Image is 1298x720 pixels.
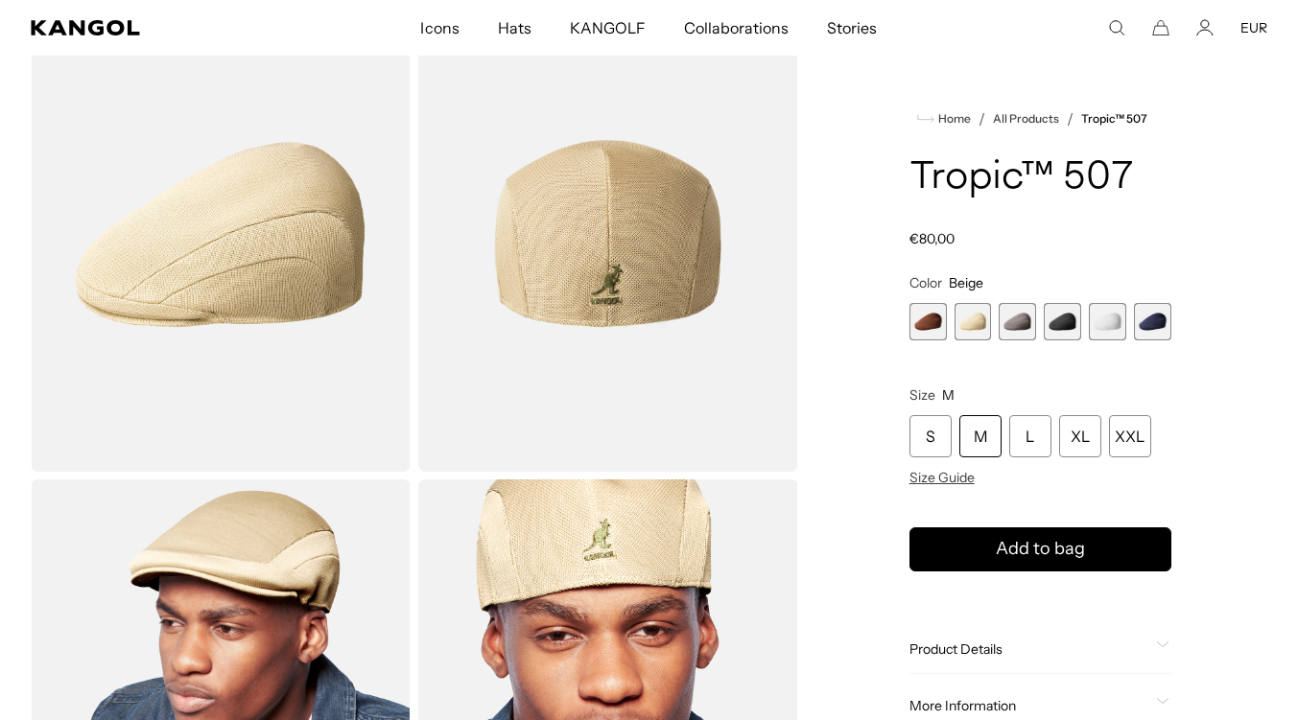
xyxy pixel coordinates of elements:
div: 2 of 6 [955,303,992,340]
div: 1 of 6 [909,303,947,340]
li: / [971,107,985,130]
span: Home [934,112,971,126]
label: Charcoal [999,303,1036,340]
a: All Products [993,112,1059,126]
a: Kangol [31,20,278,35]
span: Color [909,274,942,291]
div: M [959,415,1002,457]
span: Size [909,386,935,404]
div: XXL [1109,415,1151,457]
button: Cart [1152,19,1169,36]
div: XL [1059,415,1101,457]
label: Beige [955,303,992,340]
label: White [1089,303,1126,340]
div: L [1009,415,1051,457]
span: €80,00 [909,230,955,247]
div: 4 of 6 [1044,303,1081,340]
a: Home [917,110,971,128]
label: Mahogany [909,303,947,340]
nav: breadcrumbs [909,107,1171,130]
div: 3 of 6 [999,303,1036,340]
span: Size Guide [909,469,975,486]
div: S [909,415,952,457]
div: 6 of 6 [1134,303,1171,340]
label: Black [1044,303,1081,340]
button: EUR [1240,19,1267,36]
button: Add to bag [909,527,1171,571]
label: Navy [1134,303,1171,340]
span: Add to bag [996,536,1085,562]
span: M [942,386,955,404]
span: More Information [909,697,1148,714]
a: Tropic™ 507 [1081,112,1147,126]
span: Beige [949,274,983,291]
summary: Search here [1108,19,1125,36]
li: / [1059,107,1074,130]
a: Account [1196,19,1214,36]
h1: Tropic™ 507 [909,157,1171,199]
div: 5 of 6 [1089,303,1126,340]
span: Product Details [909,640,1148,658]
